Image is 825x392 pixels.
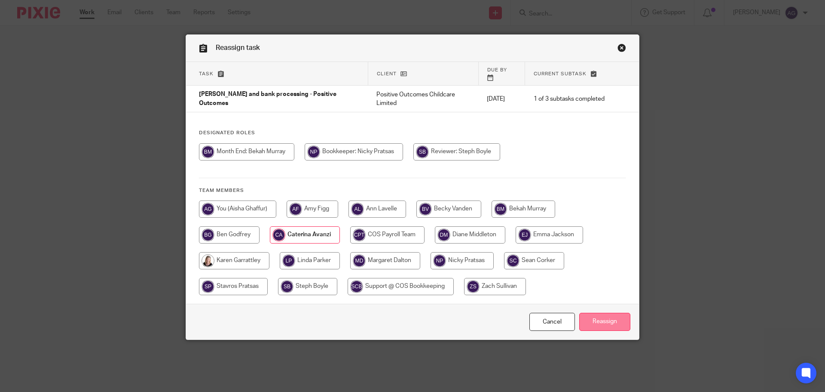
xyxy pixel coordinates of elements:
span: Client [377,71,397,76]
a: Close this dialog window [529,313,575,331]
a: Close this dialog window [617,43,626,55]
input: Reassign [579,313,630,331]
span: Current subtask [534,71,587,76]
td: 1 of 3 subtasks completed [525,86,613,112]
p: [DATE] [487,95,516,103]
span: [PERSON_NAME] and bank processing - Positive Outcomes [199,92,336,107]
span: Due by [487,68,507,72]
h4: Designated Roles [199,130,626,136]
span: Task [199,71,214,76]
p: Positive Outcomes Childcare Limited [376,90,470,108]
h4: Team members [199,187,626,194]
span: Reassign task [216,44,260,51]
